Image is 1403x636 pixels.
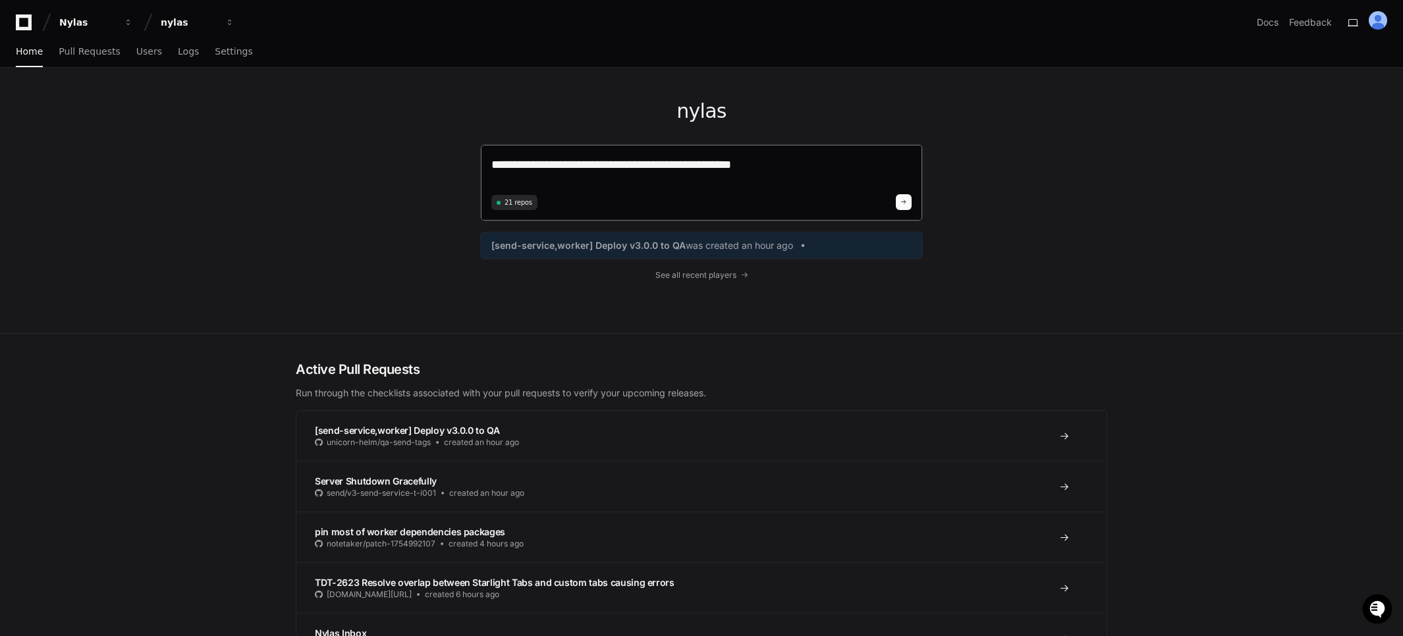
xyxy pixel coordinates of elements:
[1361,593,1396,628] iframe: Open customer support
[178,47,199,55] span: Logs
[315,475,437,487] span: Server Shutdown Gracefully
[315,425,500,436] span: [send-service,worker] Deploy v3.0.0 to QA
[315,526,505,537] span: pin most of worker dependencies packages
[13,13,40,40] img: PlayerZero
[136,47,162,55] span: Users
[686,239,793,252] span: was created an hour ago
[16,47,43,55] span: Home
[296,461,1107,512] a: Server Shutdown Gracefullysend/v3-send-service-t-i001created an hour ago
[1369,11,1387,30] img: ALV-UjUTLTKDo2-V5vjG4wR1buipwogKm1wWuvNrTAMaancOL2w8d8XiYMyzUPCyapUwVg1DhQ_h_MBM3ufQigANgFbfgRVfo...
[327,437,431,448] span: unicorn-helm/qa-send-tags
[327,488,436,498] span: send/v3-send-service-t-i001
[215,37,252,67] a: Settings
[13,53,240,74] div: Welcome
[59,47,120,55] span: Pull Requests
[425,589,499,600] span: created 6 hours ago
[16,37,43,67] a: Home
[155,11,240,34] button: nylas
[45,111,167,122] div: We're available if you need us!
[444,437,519,448] span: created an hour ago
[1289,16,1332,29] button: Feedback
[178,37,199,67] a: Logs
[13,98,37,122] img: 1736555170064-99ba0984-63c1-480f-8ee9-699278ef63ed
[315,577,674,588] span: TDT-2623 Resolve overlap between Starlight Tabs and custom tabs causing errors
[655,270,736,280] span: See all recent players
[296,512,1107,562] a: pin most of worker dependencies packagesnotetaker/patch-1754992107created 4 hours ago
[54,11,138,34] button: Nylas
[327,589,412,600] span: [DOMAIN_NAME][URL]
[505,198,532,207] span: 21 repos
[327,539,435,549] span: notetaker/patch-1754992107
[136,37,162,67] a: Users
[449,539,524,549] span: created 4 hours ago
[480,270,923,280] a: See all recent players
[224,102,240,118] button: Start new chat
[1257,16,1279,29] a: Docs
[491,239,686,252] span: [send-service,worker] Deploy v3.0.0 to QA
[215,47,252,55] span: Settings
[161,16,217,29] div: nylas
[296,411,1107,461] a: [send-service,worker] Deploy v3.0.0 to QAunicorn-helm/qa-send-tagscreated an hour ago
[45,98,216,111] div: Start new chat
[491,239,912,252] a: [send-service,worker] Deploy v3.0.0 to QAwas created an hour ago
[480,99,923,123] h1: nylas
[59,37,120,67] a: Pull Requests
[93,138,159,148] a: Powered byPylon
[296,360,1107,379] h2: Active Pull Requests
[296,562,1107,613] a: TDT-2623 Resolve overlap between Starlight Tabs and custom tabs causing errors[DOMAIN_NAME][URL]c...
[131,138,159,148] span: Pylon
[59,16,116,29] div: Nylas
[296,386,1107,400] p: Run through the checklists associated with your pull requests to verify your upcoming releases.
[449,488,524,498] span: created an hour ago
